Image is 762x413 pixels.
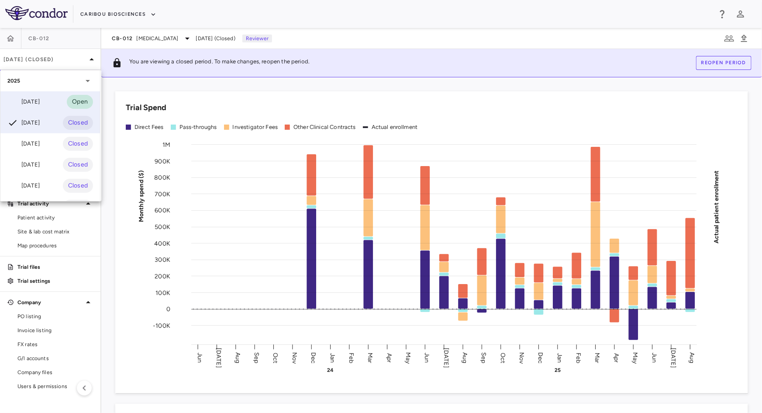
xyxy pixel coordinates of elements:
div: [DATE] [7,139,40,149]
div: 2025 [0,70,100,91]
span: Closed [63,139,93,149]
span: Open [67,97,93,107]
p: 2025 [7,77,21,85]
div: [DATE] [7,118,40,128]
div: [DATE] [7,97,40,107]
div: [DATE] [7,180,40,191]
span: Closed [63,181,93,191]
span: Closed [63,160,93,170]
span: Closed [63,118,93,128]
div: [DATE] [7,160,40,170]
